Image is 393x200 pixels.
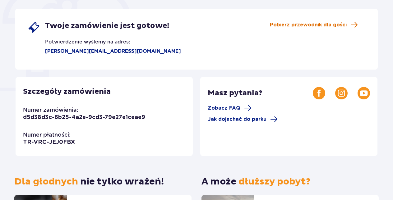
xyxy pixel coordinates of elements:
span: Zobacz FAQ [208,105,240,111]
a: Zobacz FAQ [208,104,252,112]
a: Pobierz przewodnik dla gości [270,21,358,29]
p: TR-VRC-JEJ0FBX [23,139,75,146]
p: Numer zamówienia: [23,106,78,114]
p: Potwierdzenie wyślemy na adres: [28,34,130,45]
img: Instagram [335,87,348,99]
p: [PERSON_NAME][EMAIL_ADDRESS][DOMAIN_NAME] [28,48,181,55]
span: Pobierz przewodnik dla gości [270,21,347,28]
a: Jak dojechać do parku [208,116,278,123]
p: Masz pytania? [208,89,313,98]
p: Numer płatności: [23,131,71,139]
span: Dla głodnych [14,176,78,187]
img: Youtube [358,87,370,99]
p: Szczegóły zamówienia [23,87,111,96]
p: A może [201,176,311,188]
img: Facebook [313,87,325,99]
img: single ticket icon [28,21,40,34]
span: dłuższy pobyt? [238,176,311,187]
span: Twoje zamówienie jest gotowe! [45,21,169,30]
p: nie tylko wrażeń! [14,176,164,188]
p: d5d38d3c-6b25-4a2e-9cd3-79e27e1ceae9 [23,114,145,121]
span: Jak dojechać do parku [208,116,266,123]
